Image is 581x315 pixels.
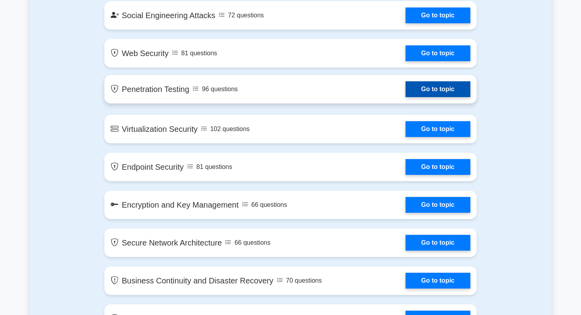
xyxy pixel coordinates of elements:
[406,121,470,137] a: Go to topic
[406,197,470,213] a: Go to topic
[406,45,470,61] a: Go to topic
[406,235,470,251] a: Go to topic
[406,273,470,289] a: Go to topic
[406,159,470,175] a: Go to topic
[406,81,470,97] a: Go to topic
[406,7,470,23] a: Go to topic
